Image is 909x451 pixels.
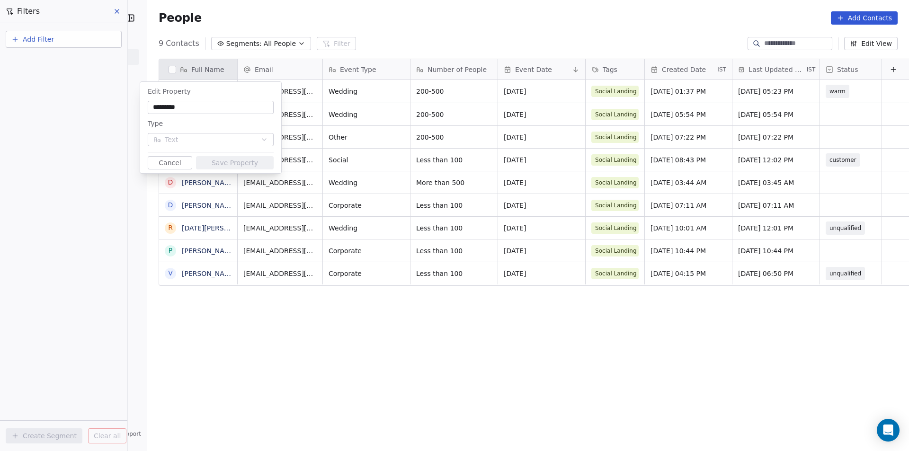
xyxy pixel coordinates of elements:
span: Type [148,120,163,127]
span: Text [165,135,178,145]
button: Text [148,133,274,146]
span: Edit Property [148,88,191,95]
button: Cancel [148,156,192,169]
button: Save Property [196,156,274,169]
